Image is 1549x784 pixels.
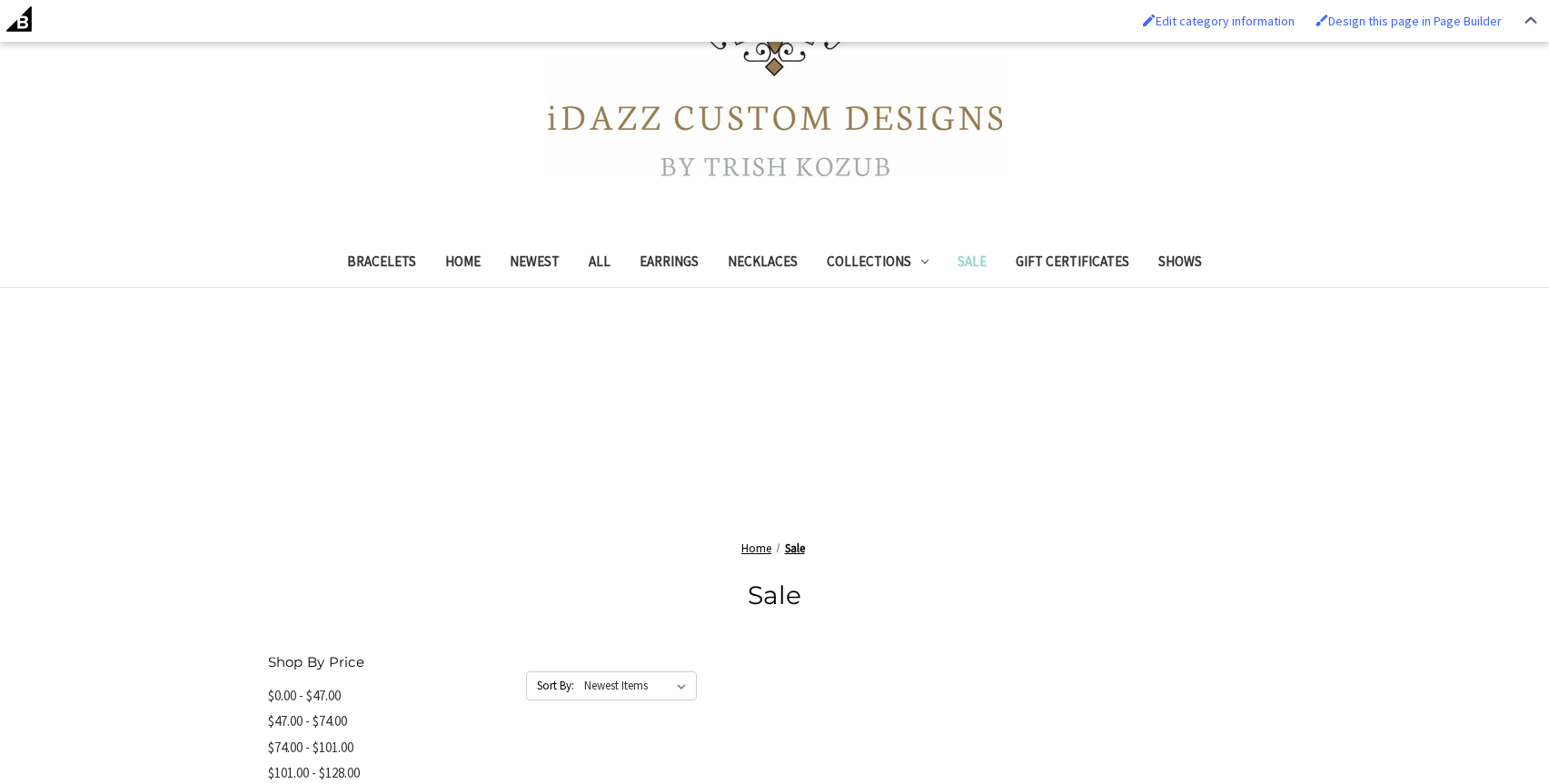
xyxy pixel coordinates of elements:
a: Bracelets [333,242,431,286]
a: Gift Certificates [1001,242,1144,286]
a: All [574,242,625,286]
a: Earrings [625,242,713,286]
a: Collections [812,242,943,286]
h1: Sale [268,576,1282,614]
img: Enabled brush for category edit [1143,14,1156,26]
a: Shows [1144,242,1216,286]
h5: Shop By Price [268,652,507,673]
nav: Breadcrumb [268,540,1282,558]
img: Enabled brush for page builder edit. [1316,14,1328,26]
a: Sale [943,242,1001,286]
a: Home [741,541,771,556]
a: Home [431,242,495,286]
span: Edit category information [1156,13,1295,29]
a: $0.00 - $47.00 [268,683,507,710]
a: Enabled brush for category edit Edit category information [1134,4,1304,38]
a: Enabled brush for page builder edit. Design this page in Page Builder [1306,4,1511,38]
a: Necklaces [713,242,812,286]
a: Newest [495,242,574,286]
a: $47.00 - $74.00 [268,709,507,735]
label: Sort By: [527,672,574,700]
a: Sale [785,541,805,556]
span: Design this page in Page Builder [1328,13,1502,29]
a: $74.00 - $101.00 [268,735,507,761]
img: Close Admin Bar [1524,16,1537,25]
